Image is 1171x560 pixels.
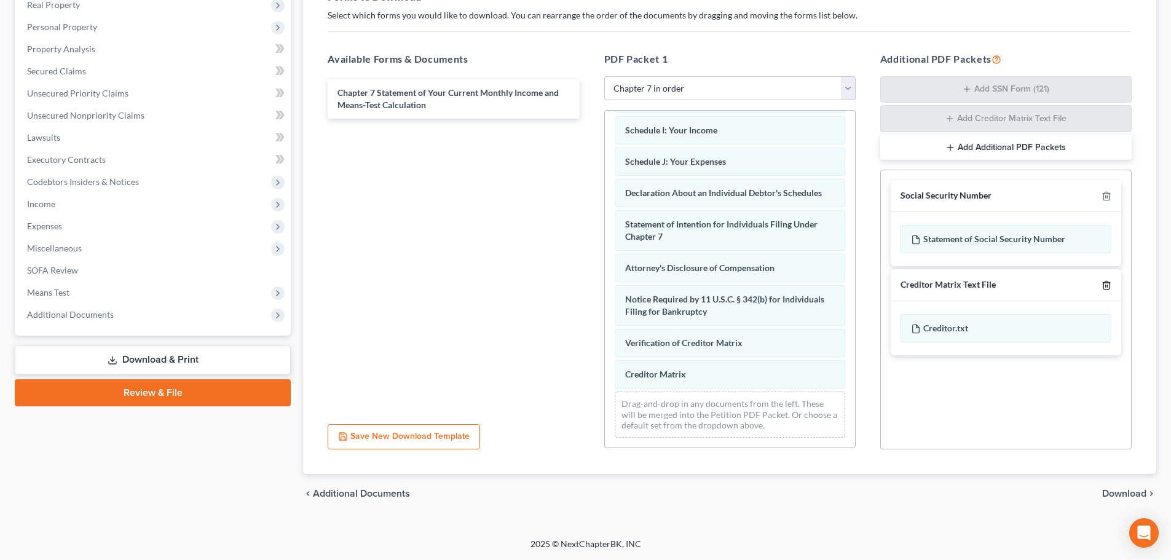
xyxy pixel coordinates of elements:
[1102,489,1146,499] span: Download
[1102,489,1156,499] button: Download chevron_right
[901,190,992,202] div: Social Security Number
[15,379,291,406] a: Review & File
[625,294,824,317] span: Notice Required by 11 U.S.C. § 342(b) for Individuals Filing for Bankruptcy
[17,82,291,105] a: Unsecured Priority Claims
[27,66,86,76] span: Secured Claims
[625,369,686,379] span: Creditor Matrix
[1146,489,1156,499] i: chevron_right
[27,176,139,187] span: Codebtors Insiders & Notices
[303,489,313,499] i: chevron_left
[27,22,97,32] span: Personal Property
[17,60,291,82] a: Secured Claims
[880,76,1132,103] button: Add SSN Form (121)
[328,52,579,66] h5: Available Forms & Documents
[625,125,717,135] span: Schedule I: Your Income
[27,88,128,98] span: Unsecured Priority Claims
[901,314,1111,342] div: Creditor.txt
[27,287,69,298] span: Means Test
[901,225,1111,253] div: Statement of Social Security Number
[625,187,822,198] span: Declaration About an Individual Debtor's Schedules
[328,424,480,450] button: Save New Download Template
[625,219,818,242] span: Statement of Intention for Individuals Filing Under Chapter 7
[17,127,291,149] a: Lawsuits
[235,538,936,560] div: 2025 © NextChapterBK, INC
[27,199,55,209] span: Income
[27,132,60,143] span: Lawsuits
[27,243,82,253] span: Miscellaneous
[15,345,291,374] a: Download & Print
[313,489,410,499] span: Additional Documents
[625,262,775,273] span: Attorney's Disclosure of Compensation
[27,154,106,165] span: Executory Contracts
[27,309,114,320] span: Additional Documents
[17,259,291,282] a: SOFA Review
[880,135,1132,160] button: Add Additional PDF Packets
[625,156,726,167] span: Schedule J: Your Expenses
[625,337,743,348] span: Verification of Creditor Matrix
[880,52,1132,66] h5: Additional PDF Packets
[604,52,856,66] h5: PDF Packet 1
[27,265,78,275] span: SOFA Review
[27,221,62,231] span: Expenses
[17,149,291,171] a: Executory Contracts
[17,38,291,60] a: Property Analysis
[615,392,845,438] div: Drag-and-drop in any documents from the left. These will be merged into the Petition PDF Packet. ...
[328,9,1132,22] p: Select which forms you would like to download. You can rearrange the order of the documents by dr...
[901,279,996,291] div: Creditor Matrix Text File
[880,105,1132,132] button: Add Creditor Matrix Text File
[303,489,410,499] a: chevron_left Additional Documents
[337,87,559,110] span: Chapter 7 Statement of Your Current Monthly Income and Means-Test Calculation
[1129,518,1159,548] div: Open Intercom Messenger
[27,44,95,54] span: Property Analysis
[17,105,291,127] a: Unsecured Nonpriority Claims
[27,110,144,120] span: Unsecured Nonpriority Claims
